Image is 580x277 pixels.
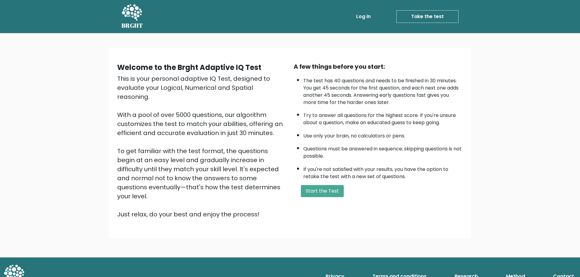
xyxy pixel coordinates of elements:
[303,163,463,180] li: If you're not satisfied with your results, you have the option to retake the test with a new set ...
[303,74,463,106] li: The test has 40 questions and needs to be finished in 30 minutes. You get 45 seconds for the firs...
[117,62,261,72] b: Welcome to the Brght Adaptive IQ Test
[303,129,463,140] li: Use only your brain, no calculators or pens.
[117,74,286,219] div: This is your personal adaptive IQ Test, designed to evaluate your Logical, Numerical and Spatial ...
[301,185,344,197] button: Start the Test
[294,62,463,71] div: A few things before you start:
[354,11,373,23] a: Log in
[396,10,459,23] a: Take the test
[121,2,143,31] a: BRGHT
[303,142,463,160] li: Questions must be answered in sequence; skipping questions is not possible.
[303,109,463,126] li: Try to answer all questions for the highest score. If you're unsure about a question, make an edu...
[121,22,143,29] h5: BRGHT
